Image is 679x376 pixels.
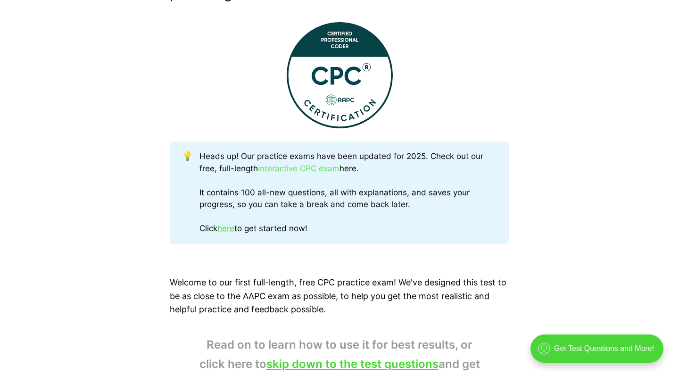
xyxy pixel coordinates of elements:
[287,22,393,128] img: This Certified Professional Coder (CPC) Practice Exam contains 100 full-length test questions!
[217,224,234,233] a: here
[170,276,509,317] p: Welcome to our first full-length, free CPC practice exam! We've designed this test to be as close...
[522,330,679,376] iframe: portal-trigger
[199,150,497,235] div: Heads up! Our practice exams have been updated for 2025. Check out our free, full-length here. It...
[258,164,339,173] a: interactive CPC exam
[182,150,200,235] div: 💡
[266,357,439,371] a: skip down to the test questions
